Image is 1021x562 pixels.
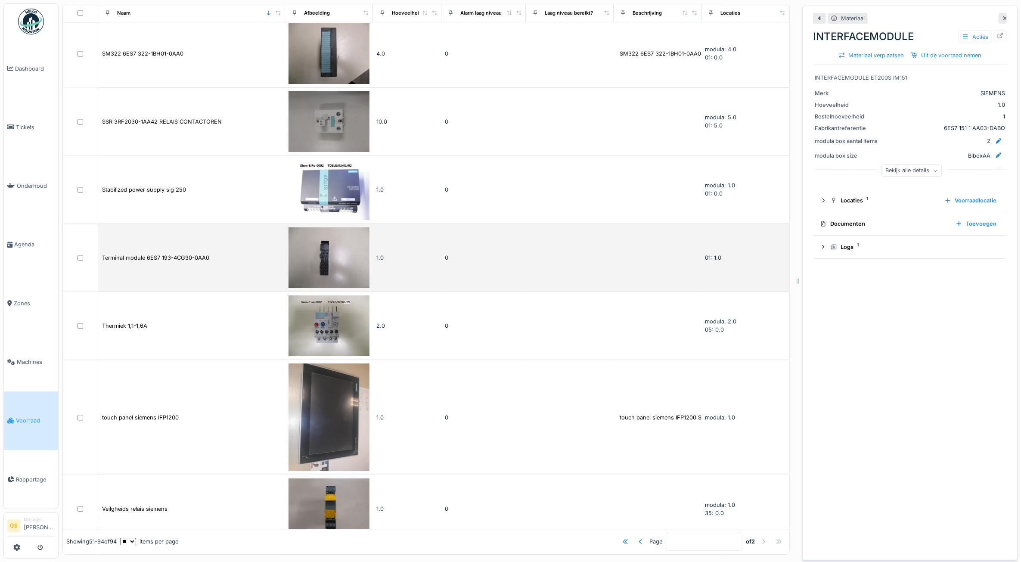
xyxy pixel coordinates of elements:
[620,50,748,58] div: SM322 6ES7 322-1BH01-0AA0-UITGANGKAART
[289,363,369,472] img: touch panel siemens IFP1200
[16,475,55,484] span: Rapportage
[445,505,522,513] div: 0
[289,227,369,288] img: Terminal module 6ES7 193-4CG30-0AA0
[376,186,438,194] div: 1.0
[705,502,735,508] span: modula: 1.0
[24,516,55,523] div: Manager
[720,9,740,17] div: Locaties
[376,254,438,262] div: 1.0
[705,122,723,129] span: 01: 5.0
[881,165,942,177] div: Bekijk alle details
[883,101,1005,109] div: 1.0
[4,391,58,450] a: Voorraad
[376,505,438,513] div: 1.0
[908,50,985,61] div: Uit de voorraad nemen
[460,9,502,17] div: Alarm laag niveau
[17,182,55,190] span: Onderhoud
[117,9,130,17] div: Naam
[883,124,1005,132] div: 6ES7 151 1 AA03-DABO
[14,240,55,248] span: Agenda
[705,46,736,53] span: modula: 4.0
[835,50,908,61] div: Materiaal verplaatsen
[24,516,55,535] li: [PERSON_NAME]
[289,91,369,152] img: SSR 3RF2030-1AA42 RELAIS CONTACTOREN
[4,98,58,156] a: Tickets
[633,9,662,17] div: Beschrijving
[445,322,522,330] div: 0
[376,413,438,422] div: 1.0
[376,50,438,58] div: 4.0
[376,118,438,126] div: 10.0
[705,255,721,261] span: 01: 1.0
[102,186,186,194] div: Stabilized power supply sig 250
[968,152,990,160] div: BiboxAA
[7,516,55,537] a: GE Manager[PERSON_NAME]
[18,9,44,34] img: Badge_color-CXgf-gQk.svg
[7,519,20,532] li: GE
[705,414,735,421] span: modula: 1.0
[705,510,724,516] span: 35: 0.0
[445,118,522,126] div: 0
[66,537,117,546] div: Showing 51 - 94 of 94
[815,101,879,109] div: Hoeveelheid
[4,332,58,391] a: Machines
[289,478,369,539] img: Veilgheids relais siemens
[649,537,662,546] div: Page
[883,89,1005,97] div: SIEMENS
[289,23,369,84] img: SM322 6ES7 322-1BH01-0AA0
[445,413,522,422] div: 0
[16,416,55,425] span: Voorraad
[830,243,996,251] div: Logs
[4,215,58,274] a: Agenda
[16,123,55,131] span: Tickets
[883,112,1005,121] div: 1
[815,89,879,97] div: Merk
[102,118,222,126] div: SSR 3RF2030-1AA42 RELAIS CONTACTOREN
[102,505,168,513] div: Veilgheids relais siemens
[102,254,209,262] div: Terminal module 6ES7 193-4CG30-0AA0
[705,326,724,333] span: 05: 0.0
[816,216,1003,232] summary: DocumentenToevoegen
[705,54,723,61] span: 01: 0.0
[746,537,755,546] strong: of 2
[4,157,58,215] a: Onderhoud
[815,112,879,121] div: Bestelhoeveelheid
[14,299,55,307] span: Zones
[15,65,55,73] span: Dashboard
[820,220,949,228] div: Documenten
[816,193,1003,208] summary: Locaties1Voorraadlocatie
[392,9,422,17] div: Hoeveelheid
[445,254,522,262] div: 0
[815,74,1005,82] div: INTERFACEMODULE ET200S IM151
[620,413,761,422] div: touch panel siemens IFP1200 SIE-6AV7862-2BC00-...
[545,9,593,17] div: Laag niveau bereikt?
[941,195,1000,206] div: Voorraadlocatie
[705,318,736,325] span: modula: 2.0
[705,190,723,197] span: 01: 0.0
[952,218,1000,230] div: Toevoegen
[102,413,179,422] div: touch panel siemens IFP1200
[304,9,330,17] div: Afbeelding
[830,196,937,205] div: Locaties
[4,450,58,509] a: Rapportage
[289,295,369,356] img: Thermiek 1,1-1,6A
[815,152,879,160] div: modula box size
[813,29,1007,44] div: INTERFACEMODULE
[289,159,369,220] img: Stabilized power supply sig 250
[376,322,438,330] div: 2.0
[4,274,58,332] a: Zones
[816,239,1003,255] summary: Logs1
[958,31,992,43] div: Acties
[445,186,522,194] div: 0
[705,114,736,121] span: modula: 5.0
[987,137,990,145] div: 2
[102,322,147,330] div: Thermiek 1,1-1,6A
[17,358,55,366] span: Machines
[120,537,178,546] div: items per page
[841,14,865,22] div: Materiaal
[4,39,58,98] a: Dashboard
[705,182,735,189] span: modula: 1.0
[445,50,522,58] div: 0
[102,50,183,58] div: SM322 6ES7 322-1BH01-0AA0
[815,124,879,132] div: Fabrikantreferentie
